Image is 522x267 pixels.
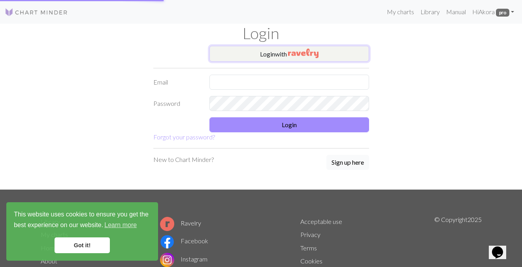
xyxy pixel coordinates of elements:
a: dismiss cookie message [55,237,110,253]
span: This website uses cookies to ensure you get the best experience on our website. [14,210,151,231]
a: Instagram [160,255,207,263]
a: learn more about cookies [103,219,138,231]
p: New to Chart Minder? [153,155,214,164]
a: Acceptable use [300,218,342,225]
button: Login [209,117,369,132]
img: Instagram logo [160,253,174,267]
img: Ravelry logo [160,217,174,231]
span: pro [496,9,509,17]
a: Manual [443,4,469,20]
img: Facebook logo [160,235,174,249]
button: Loginwith [209,46,369,62]
a: Forgot your password? [153,133,215,141]
a: HiAkora pro [469,4,517,20]
a: About [41,257,57,265]
iframe: chat widget [489,235,514,259]
label: Email [149,75,205,90]
h1: Login [36,24,486,43]
div: cookieconsent [6,202,158,261]
a: My charts [384,4,417,20]
a: Library [417,4,443,20]
a: Ravelry [160,219,201,227]
a: Sign up here [326,155,369,171]
label: Password [149,96,205,111]
a: Cookies [300,257,322,265]
a: Terms [300,244,317,252]
button: Sign up here [326,155,369,170]
img: Logo [5,8,68,17]
img: Ravelry [288,49,318,58]
a: Facebook [160,237,208,244]
a: Privacy [300,231,320,238]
